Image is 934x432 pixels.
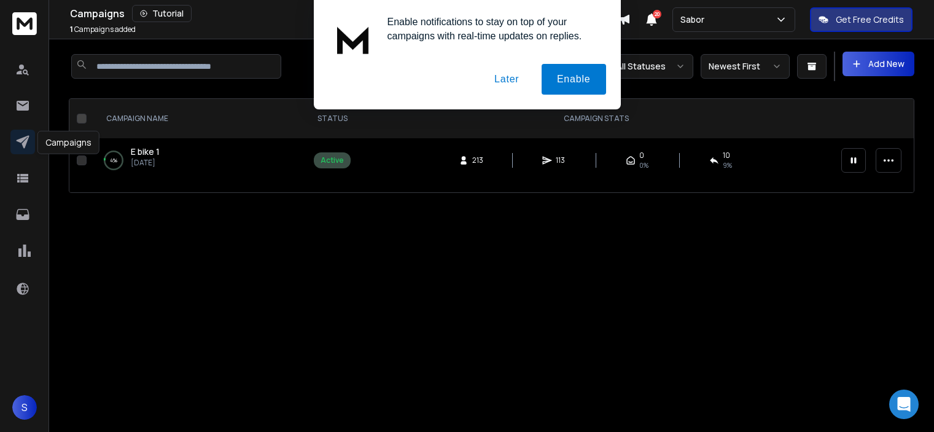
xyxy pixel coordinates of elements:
button: Enable [542,64,606,95]
span: 213 [472,155,485,165]
button: S [12,395,37,420]
span: 113 [556,155,568,165]
th: STATUS [306,99,358,138]
p: 4 % [110,154,117,167]
button: Later [479,64,534,95]
th: CAMPAIGN STATS [358,99,834,138]
span: 10 [723,151,730,160]
div: Enable notifications to stay on top of your campaigns with real-time updates on replies. [378,15,606,43]
a: E bike 1 [131,146,160,158]
p: [DATE] [131,158,160,168]
span: 0% [639,160,648,170]
div: Open Intercom Messenger [889,390,919,419]
div: Campaigns [37,131,99,154]
span: E bike 1 [131,146,160,157]
th: CAMPAIGN NAME [91,99,306,138]
td: 4%E bike 1[DATE] [91,138,306,183]
span: 9 % [723,160,732,170]
span: 0 [639,151,644,160]
img: notification icon [329,15,378,64]
div: Active [321,155,344,165]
